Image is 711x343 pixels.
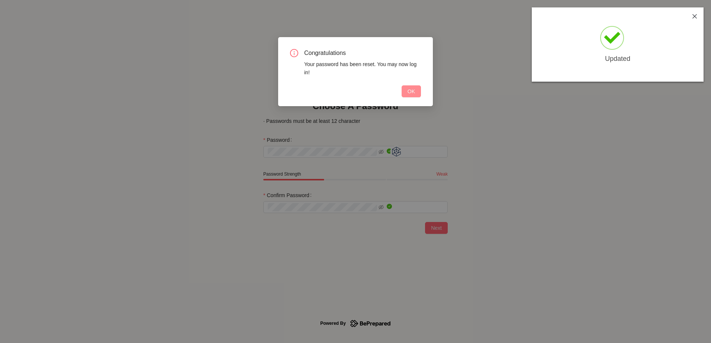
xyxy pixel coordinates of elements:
span: info-circle [290,49,298,57]
img: d8xNqgCaZrsAAAAASUVORK5CYII= [600,7,624,50]
div: Your password has been reset. You may now log in! [304,60,421,76]
span: Updated [543,55,692,63]
span: Congratulations [304,49,421,57]
button: OK [402,85,421,97]
span: OK [408,87,415,95]
img: 366kdW7bZf5IgGNA5d8FYPGppdBqSHtUB08xHy6BdXA+5T2R62QLwqgAAAABJRU5ErkJggg== [692,14,697,19]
